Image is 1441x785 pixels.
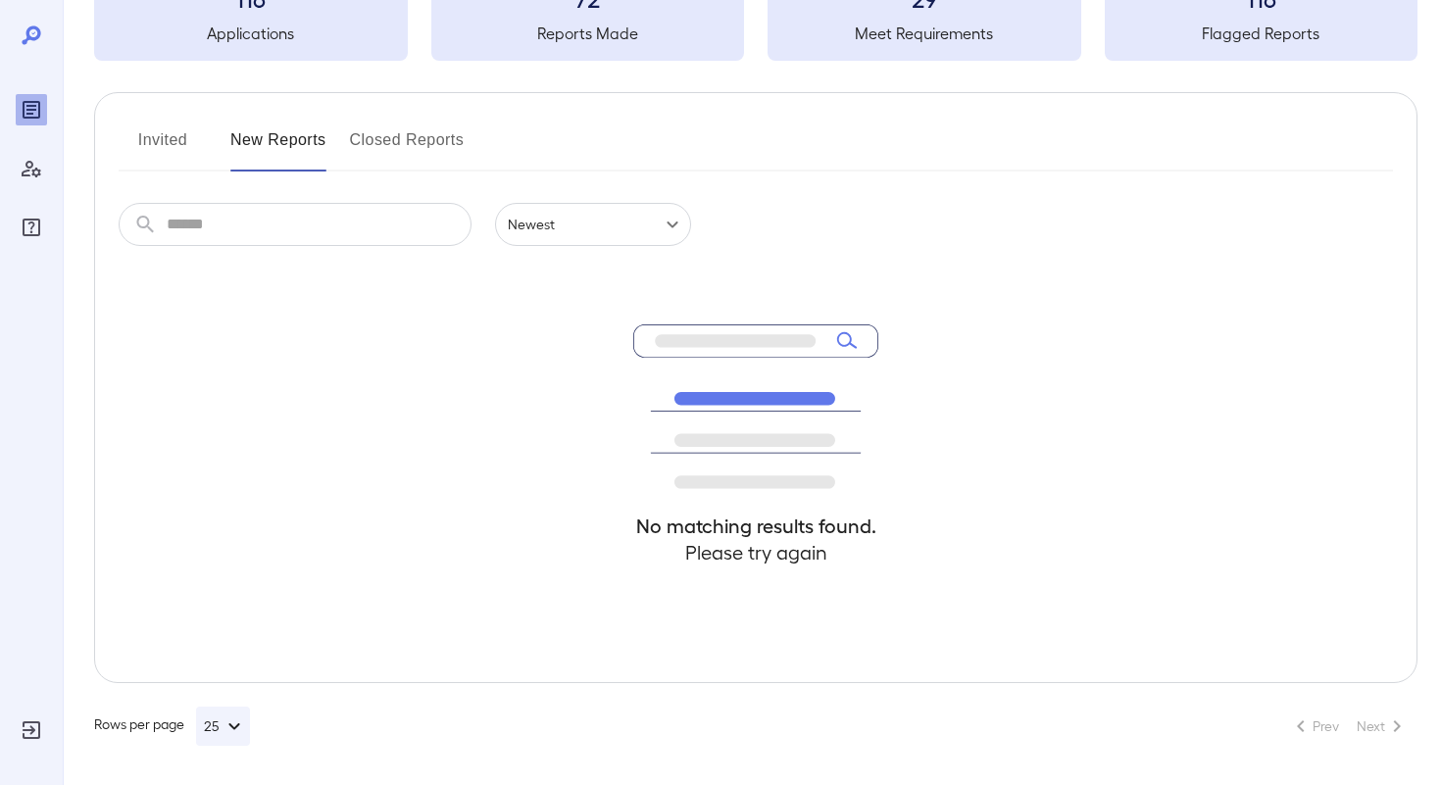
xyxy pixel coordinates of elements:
[16,212,47,243] div: FAQ
[768,22,1081,45] h5: Meet Requirements
[94,707,250,746] div: Rows per page
[16,94,47,125] div: Reports
[16,153,47,184] div: Manage Users
[1280,711,1417,742] nav: pagination navigation
[1105,22,1418,45] h5: Flagged Reports
[16,714,47,746] div: Log Out
[495,203,691,246] div: Newest
[633,539,878,565] h4: Please try again
[196,707,250,746] button: 25
[350,124,465,172] button: Closed Reports
[230,124,326,172] button: New Reports
[633,513,878,539] h4: No matching results found.
[94,22,408,45] h5: Applications
[431,22,745,45] h5: Reports Made
[119,124,207,172] button: Invited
